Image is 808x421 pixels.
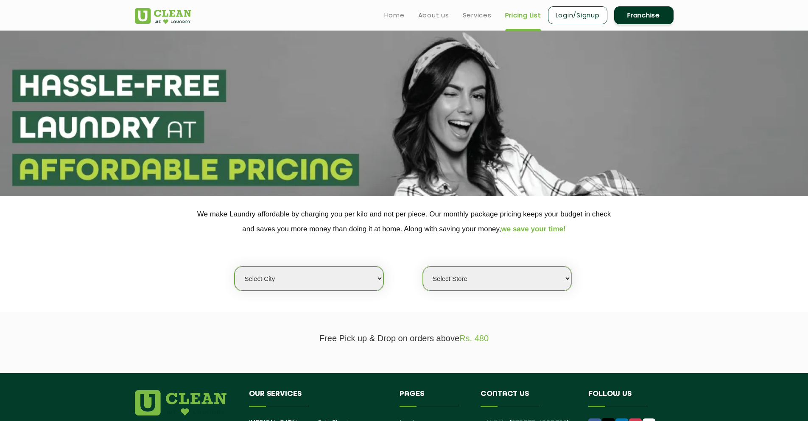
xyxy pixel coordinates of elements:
a: Services [463,10,492,20]
span: we save your time! [501,225,566,233]
p: Free Pick up & Drop on orders above [135,334,674,343]
img: logo.png [135,390,226,415]
p: We make Laundry affordable by charging you per kilo and not per piece. Our monthly package pricin... [135,207,674,236]
a: Franchise [614,6,674,24]
h4: Contact us [481,390,576,406]
a: About us [418,10,449,20]
a: Pricing List [505,10,541,20]
h4: Our Services [249,390,387,406]
img: UClean Laundry and Dry Cleaning [135,8,191,24]
span: Rs. 480 [459,334,489,343]
a: Home [384,10,405,20]
h4: Pages [400,390,468,406]
a: Login/Signup [548,6,607,24]
h4: Follow us [588,390,663,406]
